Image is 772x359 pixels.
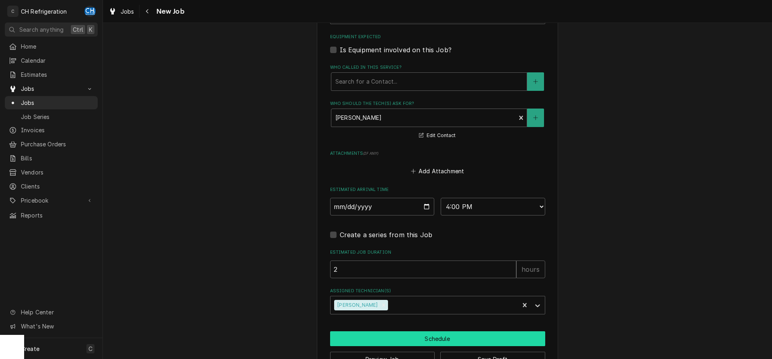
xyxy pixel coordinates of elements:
[21,98,94,107] span: Jobs
[409,166,466,177] button: Add Attachment
[5,137,98,151] a: Purchase Orders
[21,7,67,16] div: CH Refrigeration
[21,113,94,121] span: Job Series
[5,40,98,53] a: Home
[5,54,98,67] a: Calendar
[330,150,545,177] div: Attachments
[21,182,94,191] span: Clients
[330,187,545,215] div: Estimated Arrival Time
[21,211,94,220] span: Reports
[5,194,98,207] a: Go to Pricebook
[21,56,94,65] span: Calendar
[105,5,138,18] a: Jobs
[21,126,94,134] span: Invoices
[5,180,98,193] a: Clients
[330,331,545,346] button: Schedule
[5,152,98,165] a: Bills
[334,300,379,310] div: [PERSON_NAME]
[330,150,545,157] label: Attachments
[330,288,545,314] div: Assigned Technician(s)
[330,101,545,107] label: Who should the tech(s) ask for?
[363,151,378,156] span: ( if any )
[340,45,452,55] label: Is Equipment involved on this Job?
[5,68,98,81] a: Estimates
[19,25,64,34] span: Search anything
[84,6,96,17] div: CH
[5,306,98,319] a: Go to Help Center
[379,300,388,310] div: Remove Fred Gonzalez
[533,115,538,121] svg: Create New Contact
[5,23,98,37] button: Search anythingCtrlK
[533,79,538,84] svg: Create New Contact
[330,198,435,215] input: Date
[5,123,98,137] a: Invoices
[330,64,545,90] div: Who called in this service?
[21,70,94,79] span: Estimates
[5,96,98,109] a: Jobs
[121,7,134,16] span: Jobs
[5,209,98,222] a: Reports
[330,249,545,256] label: Estimated Job Duration
[84,6,96,17] div: Chris Hiraga's Avatar
[330,187,545,193] label: Estimated Arrival Time
[5,110,98,123] a: Job Series
[330,249,545,278] div: Estimated Job Duration
[5,320,98,333] a: Go to What's New
[330,101,545,140] div: Who should the tech(s) ask for?
[154,6,185,17] span: New Job
[73,25,83,34] span: Ctrl
[330,64,545,71] label: Who called in this service?
[89,25,92,34] span: K
[21,84,82,93] span: Jobs
[418,131,457,141] button: Edit Contact
[330,331,545,346] div: Button Group Row
[21,154,94,162] span: Bills
[141,5,154,18] button: Navigate back
[21,322,93,330] span: What's New
[7,6,18,17] div: C
[21,308,93,316] span: Help Center
[5,82,98,95] a: Go to Jobs
[5,166,98,179] a: Vendors
[527,109,544,127] button: Create New Contact
[21,196,82,205] span: Pricebook
[330,34,545,40] label: Equipment Expected
[21,140,94,148] span: Purchase Orders
[21,42,94,51] span: Home
[330,288,545,294] label: Assigned Technician(s)
[340,230,433,240] label: Create a series from this Job
[330,34,545,54] div: Equipment Expected
[441,198,545,215] select: Time Select
[516,261,545,278] div: hours
[21,345,39,352] span: Create
[527,72,544,91] button: Create New Contact
[88,345,92,353] span: C
[21,168,94,176] span: Vendors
